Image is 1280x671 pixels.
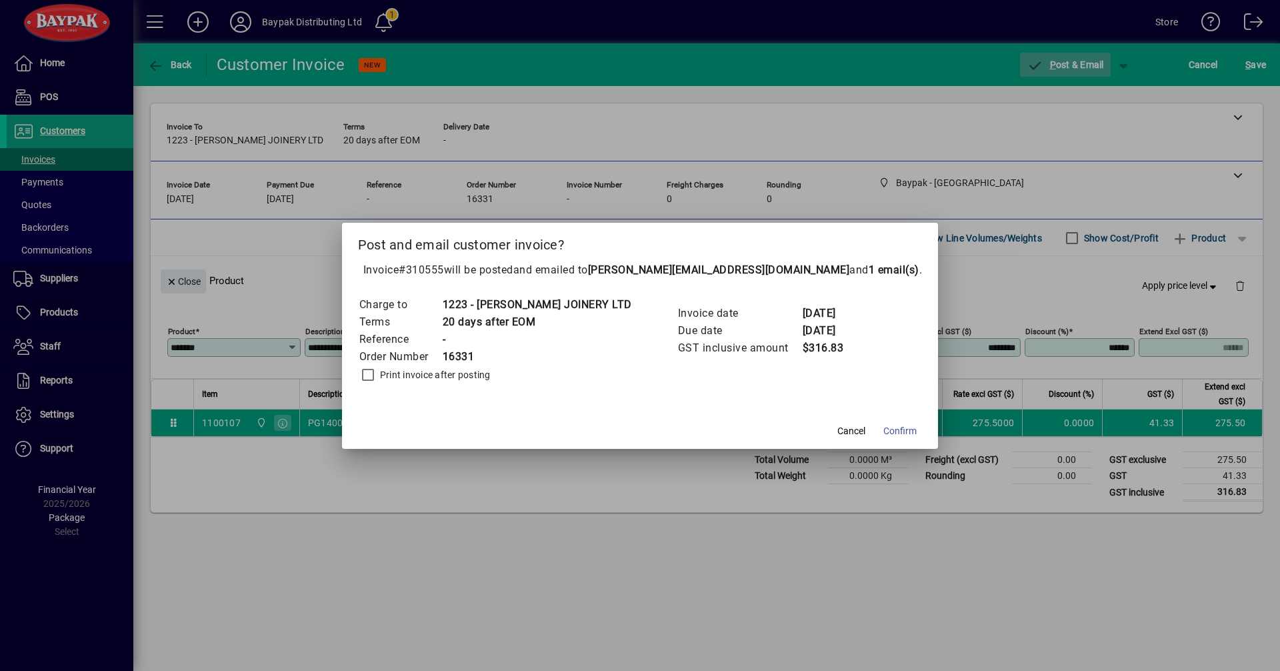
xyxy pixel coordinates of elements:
td: Invoice date [677,305,802,322]
b: 1 email(s) [869,263,919,276]
td: GST inclusive amount [677,340,802,357]
b: [PERSON_NAME][EMAIL_ADDRESS][DOMAIN_NAME] [588,263,850,276]
td: Order Number [359,348,442,366]
td: 1223 - [PERSON_NAME] JOINERY LTD [442,296,632,313]
span: and emailed to [513,263,919,276]
button: Cancel [830,420,873,444]
span: Confirm [883,424,917,438]
label: Print invoice after posting [377,368,491,382]
span: Cancel [837,424,865,438]
span: #310555 [399,263,444,276]
td: Due date [677,322,802,340]
td: - [442,331,632,348]
td: 20 days after EOM [442,313,632,331]
p: Invoice will be posted . [358,262,923,278]
td: Charge to [359,296,442,313]
td: $316.83 [802,340,855,357]
td: [DATE] [802,305,855,322]
td: [DATE] [802,322,855,340]
span: and [849,263,919,276]
td: 16331 [442,348,632,366]
td: Reference [359,331,442,348]
td: Terms [359,313,442,331]
h2: Post and email customer invoice? [342,223,939,261]
button: Confirm [878,420,922,444]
